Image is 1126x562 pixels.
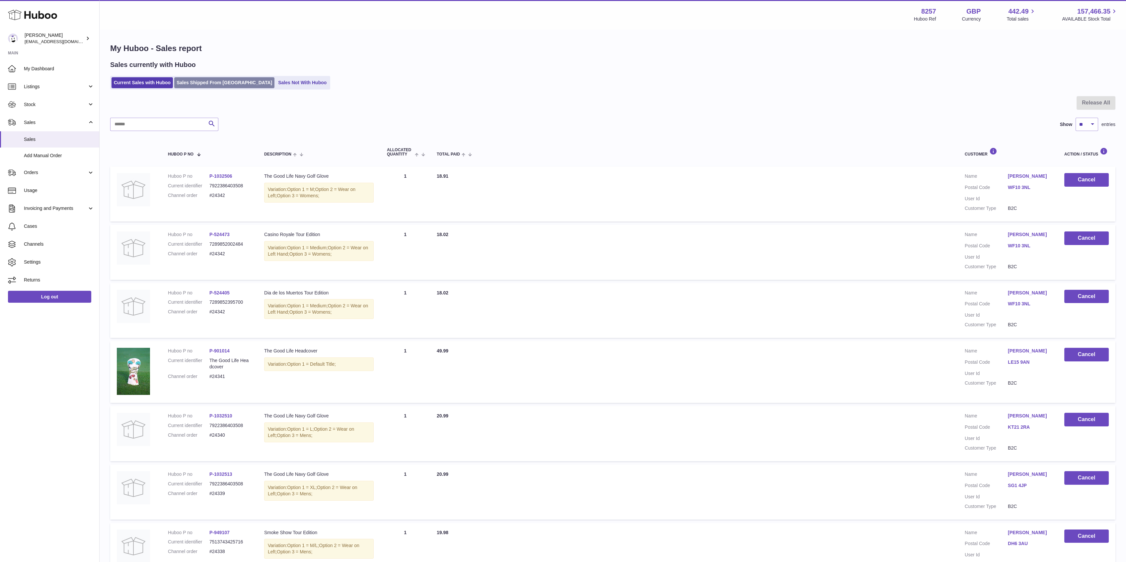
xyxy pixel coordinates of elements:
span: 20.99 [437,471,448,477]
span: Option 3 = Mens; [277,549,312,554]
dt: User Id [965,254,1008,260]
span: Settings [24,259,94,265]
span: Listings [24,84,87,90]
div: Variation: [264,539,374,559]
div: Casino Royale Tour Edition [264,231,374,238]
dt: Postal Code [965,359,1008,367]
dt: Channel order [168,432,209,438]
dd: 7289852002484 [209,241,251,247]
a: P-1032506 [209,173,232,179]
strong: GBP [966,7,981,16]
dd: #24342 [209,192,251,199]
dt: Channel order [168,251,209,257]
dt: Channel order [168,309,209,315]
dt: Huboo P no [168,173,209,179]
span: Total paid [437,152,460,156]
span: Option 1 = M; [287,187,315,192]
div: Currency [962,16,981,22]
h2: Sales currently with Huboo [110,60,196,69]
dt: User Id [965,494,1008,500]
dt: Huboo P no [168,231,209,238]
dd: #24342 [209,309,251,315]
div: Smoke Show Tour Edition [264,530,374,536]
td: 1 [380,341,430,403]
div: Action / Status [1064,148,1109,156]
dt: User Id [965,370,1008,377]
span: Invoicing and Payments [24,205,87,212]
a: Sales Not With Huboo [276,77,329,88]
dt: Current identifier [168,183,209,189]
span: Option 3 = Mens; [277,491,312,496]
a: [PERSON_NAME] [1008,173,1051,179]
a: WF10 3NL [1008,184,1051,191]
dt: Customer Type [965,205,1008,212]
button: Cancel [1064,471,1109,485]
span: 49.99 [437,348,448,353]
span: Usage [24,187,94,194]
a: 157,466.35 AVAILABLE Stock Total [1062,7,1118,22]
td: 1 [380,283,430,338]
span: 18.02 [437,232,448,237]
div: The Good Life Navy Golf Glove [264,471,374,477]
dt: Postal Code [965,424,1008,432]
span: Option 3 = Womens; [277,193,319,198]
span: 20.99 [437,413,448,418]
dd: The Good Life Headcover [209,357,251,370]
span: Option 1 = Default Title; [287,361,336,367]
dt: Current identifier [168,299,209,305]
span: My Dashboard [24,66,94,72]
dt: Customer Type [965,322,1008,328]
a: P-524405 [209,290,230,295]
a: P-524473 [209,232,230,237]
dt: Channel order [168,373,209,380]
dt: Current identifier [168,357,209,370]
div: Variation: [264,357,374,371]
dt: Customer Type [965,503,1008,510]
button: Cancel [1064,173,1109,187]
dd: B2C [1008,380,1051,386]
span: Option 1 = Medium; [287,303,328,308]
dt: Huboo P no [168,290,209,296]
div: Variation: [264,299,374,319]
span: Option 2 = Wear on Left; [268,485,357,496]
dd: B2C [1008,445,1051,451]
img: no-photo.jpg [117,173,150,206]
span: entries [1101,121,1115,128]
span: Channels [24,241,94,247]
a: Current Sales with Huboo [112,77,173,88]
span: Sales [24,136,94,143]
dd: 7922386403508 [209,422,251,429]
span: Option 1 = L; [287,426,314,432]
dt: Name [965,530,1008,537]
dt: User Id [965,435,1008,442]
dd: B2C [1008,322,1051,328]
img: no-photo.jpg [117,471,150,504]
dt: Customer Type [965,264,1008,270]
span: Option 1 = M/L; [287,543,319,548]
span: 18.91 [437,173,448,179]
span: 157,466.35 [1077,7,1110,16]
img: no-photo.jpg [117,290,150,323]
dt: Name [965,231,1008,239]
dt: Channel order [168,548,209,555]
span: 19.98 [437,530,448,535]
span: 442.49 [1008,7,1028,16]
button: Cancel [1064,348,1109,361]
h1: My Huboo - Sales report [110,43,1115,54]
div: The Good Life Navy Golf Glove [264,413,374,419]
div: The Good Life Navy Golf Glove [264,173,374,179]
dd: B2C [1008,264,1051,270]
span: 18.02 [437,290,448,295]
dd: 7922386403508 [209,183,251,189]
dt: Current identifier [168,539,209,545]
dt: Customer Type [965,445,1008,451]
div: Dia de los Muertos Tour Edition [264,290,374,296]
dt: Channel order [168,192,209,199]
span: ALLOCATED Quantity [387,148,413,156]
dt: User Id [965,312,1008,318]
dt: Huboo P no [168,471,209,477]
div: Variation: [264,422,374,442]
div: Variation: [264,481,374,501]
dt: User Id [965,196,1008,202]
div: Variation: [264,241,374,261]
